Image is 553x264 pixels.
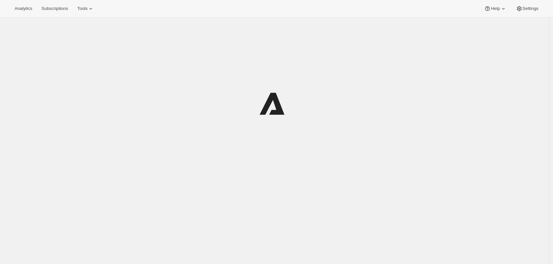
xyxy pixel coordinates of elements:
[480,4,510,13] button: Help
[41,6,68,11] span: Subscriptions
[491,6,500,11] span: Help
[37,4,72,13] button: Subscriptions
[512,4,542,13] button: Settings
[15,6,32,11] span: Analytics
[523,6,538,11] span: Settings
[11,4,36,13] button: Analytics
[77,6,87,11] span: Tools
[73,4,98,13] button: Tools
